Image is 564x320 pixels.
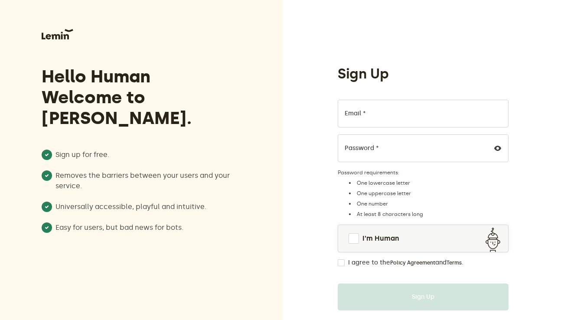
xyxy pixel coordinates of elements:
button: Sign Up [338,284,509,310]
img: Lemin logo [42,29,73,39]
li: One number [346,200,509,207]
span: I'm Human [362,233,399,244]
li: One lowercase letter [346,180,509,186]
h3: Hello Human Welcome to [PERSON_NAME]. [42,66,236,129]
li: Removes the barriers between your users and your service. [42,170,236,191]
label: Email * [345,110,366,117]
li: Sign up for free. [42,150,236,160]
input: Email * [338,100,509,127]
li: One uppercase letter [346,190,509,197]
a: Terms [447,259,462,266]
a: Policy Agreement [390,259,435,266]
label: I agree to the and . [348,259,463,266]
li: Universally accessible, playful and intuitive. [42,202,236,212]
h1: Sign Up [338,65,389,82]
li: At least 8 characters long [346,211,509,218]
li: Easy for users, but bad news for bots. [42,222,236,233]
label: Password * [345,145,379,152]
label: Password requirements: [338,169,509,176]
